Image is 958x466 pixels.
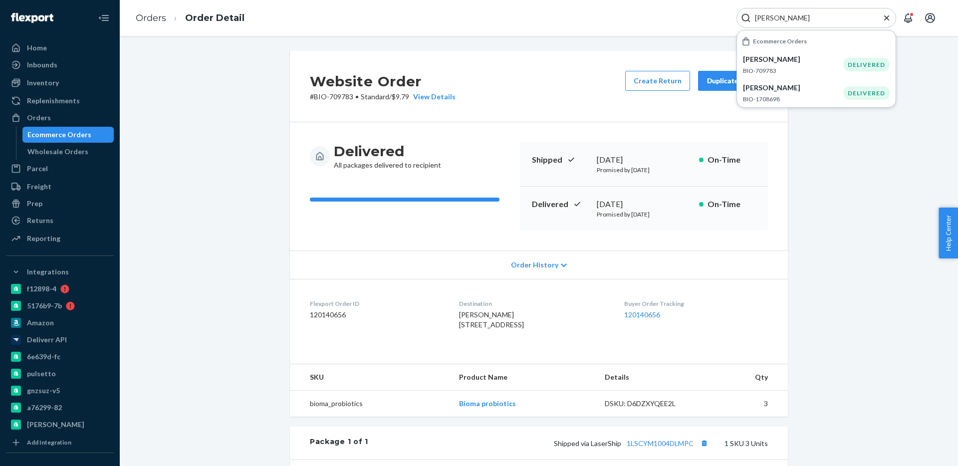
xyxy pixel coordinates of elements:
[6,161,114,177] a: Parcel
[6,93,114,109] a: Replenishments
[6,349,114,365] a: 6e639d-fc
[741,13,751,23] svg: Search Icon
[185,12,244,23] a: Order Detail
[6,383,114,399] a: gnzsuz-v5
[597,210,691,219] p: Promised by [DATE]
[605,399,699,409] div: DSKU: D6DZXYQEE2L
[27,284,56,294] div: f12898-4
[27,369,56,379] div: pulsetto
[27,182,51,192] div: Freight
[27,267,69,277] div: Integrations
[334,142,441,170] div: All packages delivered to recipient
[409,92,456,102] button: View Details
[334,142,441,160] h3: Delivered
[6,417,114,433] a: [PERSON_NAME]
[355,92,359,101] span: •
[6,437,114,449] a: Add Integration
[27,386,60,396] div: gnzsuz-v5
[698,71,768,91] button: Duplicate Order
[6,213,114,229] a: Returns
[6,231,114,246] a: Reporting
[597,364,707,391] th: Details
[6,366,114,382] a: pulsetto
[310,92,456,102] p: # BIO-709783 / $9.79
[743,54,843,64] p: [PERSON_NAME]
[22,144,114,160] a: Wholesale Orders
[290,364,451,391] th: SKU
[459,299,608,308] dt: Destination
[310,310,443,320] dd: 120140656
[625,71,690,91] button: Create Return
[27,147,88,157] div: Wholesale Orders
[27,78,59,88] div: Inventory
[708,154,756,166] p: On-Time
[6,332,114,348] a: Deliverr API
[6,40,114,56] a: Home
[310,71,456,92] h2: Website Order
[898,8,918,28] button: Open notifications
[597,154,691,166] div: [DATE]
[6,298,114,314] a: 5176b9-7b
[459,310,524,329] span: [PERSON_NAME] [STREET_ADDRESS]
[597,166,691,174] p: Promised by [DATE]
[27,96,80,106] div: Replenishments
[11,13,53,23] img: Flexport logo
[27,199,42,209] div: Prep
[920,8,940,28] button: Open account menu
[511,260,558,270] span: Order History
[624,310,660,319] a: 120140656
[743,66,843,75] p: BIO-709783
[27,438,71,447] div: Add Integration
[136,12,166,23] a: Orders
[6,264,114,280] button: Integrations
[532,199,589,210] p: Delivered
[882,13,892,23] button: Close Search
[706,391,788,417] td: 3
[554,439,711,448] span: Shipped via LaserShip
[27,60,57,70] div: Inbounds
[6,281,114,297] a: f12898-4
[310,299,443,308] dt: Flexport Order ID
[707,76,759,86] div: Duplicate Order
[6,57,114,73] a: Inbounds
[843,86,890,100] div: DELIVERED
[627,439,694,448] a: 1LSCYM1004DLMPC
[290,391,451,417] td: bioma_probiotics
[94,8,114,28] button: Close Navigation
[6,179,114,195] a: Freight
[751,13,874,23] input: Search Input
[843,58,890,71] div: DELIVERED
[27,301,62,311] div: 5176b9-7b
[451,364,596,391] th: Product Name
[6,196,114,212] a: Prep
[6,75,114,91] a: Inventory
[310,437,368,450] div: Package 1 of 1
[22,127,114,143] a: Ecommerce Orders
[27,216,53,226] div: Returns
[459,399,516,408] a: Bioma probiotics
[361,92,389,101] span: Standard
[706,364,788,391] th: Qty
[27,113,51,123] div: Orders
[27,335,67,345] div: Deliverr API
[27,43,47,53] div: Home
[743,83,843,93] p: [PERSON_NAME]
[27,318,54,328] div: Amazon
[698,437,711,450] button: Copy tracking number
[27,352,60,362] div: 6e639d-fc
[597,199,691,210] div: [DATE]
[128,3,252,33] ol: breadcrumbs
[708,199,756,210] p: On-Time
[743,95,843,103] p: BIO-1708698
[939,208,958,258] button: Help Center
[368,437,768,450] div: 1 SKU 3 Units
[753,38,807,44] h6: Ecommerce Orders
[27,233,60,243] div: Reporting
[27,164,48,174] div: Parcel
[27,420,84,430] div: [PERSON_NAME]
[532,154,589,166] p: Shipped
[27,130,91,140] div: Ecommerce Orders
[27,403,62,413] div: a76299-82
